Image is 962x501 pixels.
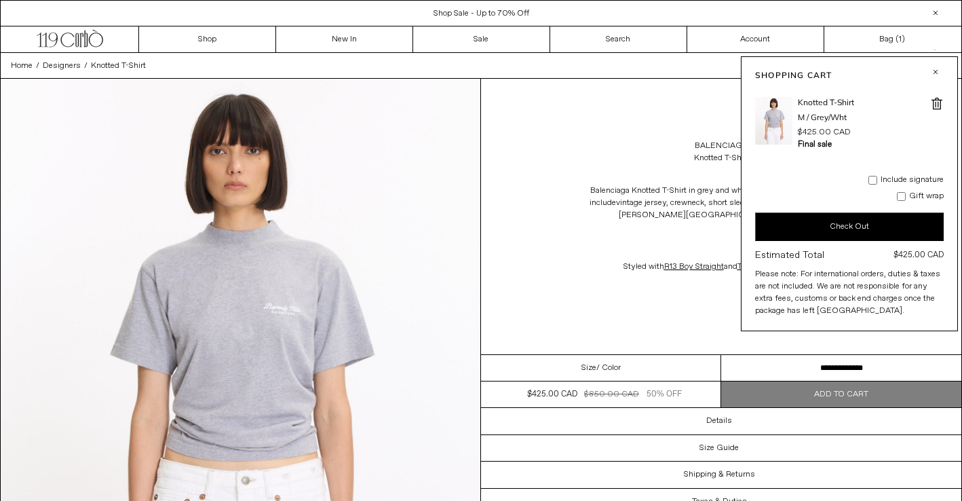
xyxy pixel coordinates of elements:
[674,198,713,208] span: rewneck, s
[899,34,902,45] span: 1
[721,382,961,407] button: Add to cart
[36,60,39,72] span: /
[713,198,765,208] span: hort sleeves, k
[139,26,276,52] a: Shop
[687,26,824,52] a: Account
[623,261,820,272] span: Styled with and
[276,26,413,52] a: New In
[581,362,596,374] span: Size
[91,60,146,72] a: Knotted T-Shirt
[43,60,81,72] a: Designers
[616,198,674,208] span: vintage jersey, c
[434,8,529,19] a: Shop Sale - Up to 70% Off
[413,26,550,52] a: Sale
[694,152,749,164] div: Knotted T-Shirt
[699,443,739,453] h3: Size Guide
[824,26,961,52] a: Bag ()
[664,261,724,272] a: R13 Boy Straight
[647,388,682,401] div: 50% OFF
[84,60,88,72] span: /
[43,60,81,71] span: Designers
[899,33,905,45] span: )
[695,140,748,152] a: Balenciaga
[737,261,820,272] a: The Row City Flip Flop
[11,60,33,71] span: Home
[527,388,577,401] div: $425.00 CAD
[706,416,732,426] h3: Details
[91,60,146,71] span: Knotted T-Shirt
[584,388,639,401] div: $850.00 CAD
[684,470,755,479] h3: Shipping & Returns
[585,178,857,228] p: Balenciaga Knotted T-Shirt in grey and white features a small fit. Details include
[596,362,621,374] span: / Color
[814,389,868,400] span: Add to cart
[550,26,687,52] a: Search
[11,60,33,72] a: Home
